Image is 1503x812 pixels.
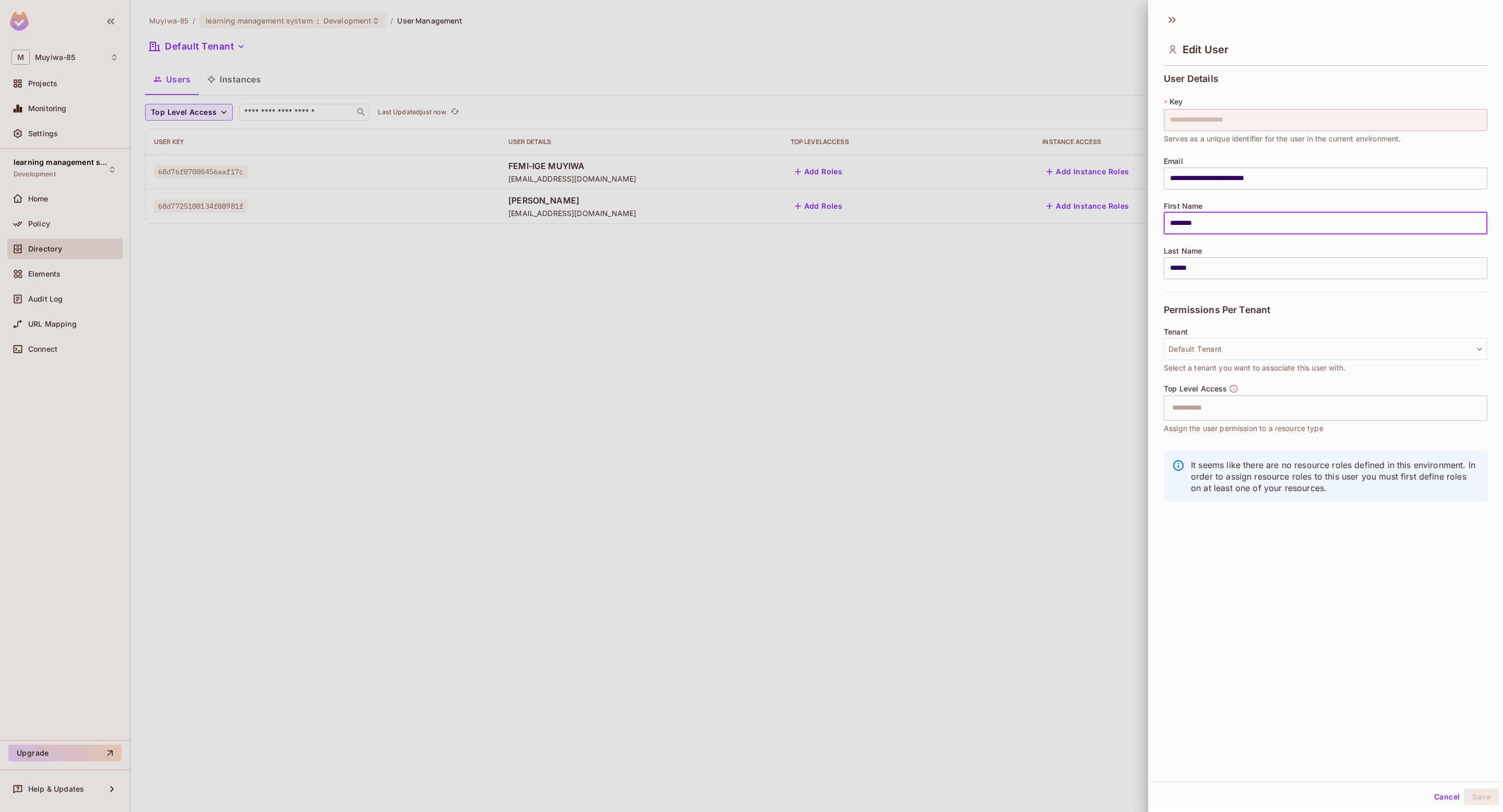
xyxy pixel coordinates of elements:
button: Open [1482,407,1484,409]
span: Tenant [1164,328,1188,336]
span: Last Name [1164,247,1202,255]
span: Top Level Access [1164,385,1227,393]
span: First Name [1164,202,1203,210]
span: Key [1170,98,1183,106]
p: It seems like there are no resource roles defined in this environment. In order to assign resourc... [1191,459,1479,494]
button: Cancel [1430,789,1464,805]
button: Save [1464,789,1499,805]
span: Serves as a unique identifier for the user in the current environment. [1164,133,1401,145]
span: Select a tenant you want to associate this user with. [1164,362,1345,374]
span: Permissions Per Tenant [1164,305,1270,315]
button: Default Tenant [1164,338,1487,360]
span: Assign the user permission to a resource type [1164,423,1323,434]
span: Edit User [1183,43,1228,56]
span: Email [1164,157,1183,165]
span: User Details [1164,74,1219,84]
